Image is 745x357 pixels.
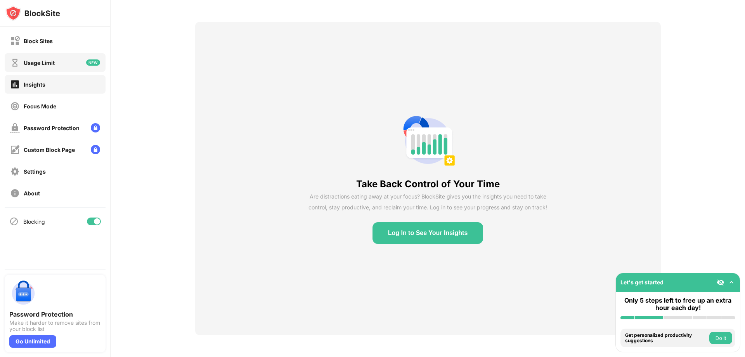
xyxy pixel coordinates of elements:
[728,279,735,286] img: omni-setup-toggle.svg
[23,218,45,225] div: Blocking
[9,335,56,348] div: Go Unlimited
[625,333,707,344] div: Get personalized productivity suggestions
[24,190,40,197] div: About
[24,146,75,153] div: Custom Block Page
[5,5,60,21] img: logo-blocksite.svg
[91,145,100,154] img: lock-menu.svg
[308,191,547,213] div: Are distractions eating away at your focus? BlockSite gives you the insights you need to take con...
[10,167,20,176] img: settings-off.svg
[91,123,100,132] img: lock-menu.svg
[24,125,80,131] div: Password Protection
[10,101,20,111] img: focus-off.svg
[10,79,20,89] img: insights-on.svg
[24,38,53,44] div: Block Sites
[24,81,45,88] div: Insights
[400,113,456,169] img: insights-non-login-state.png
[10,123,20,133] img: password-protection-off.svg
[620,279,664,286] div: Let's get started
[9,320,101,332] div: Make it harder to remove sites from your block list
[86,59,100,66] img: new-icon.svg
[24,168,46,175] div: Settings
[10,188,20,198] img: about-off.svg
[620,297,735,312] div: Only 5 steps left to free up an extra hour each day!
[10,145,20,155] img: customize-block-page-off.svg
[9,310,101,318] div: Password Protection
[372,222,483,244] button: Log In to See Your Insights
[9,279,37,307] img: push-password-protection.svg
[709,332,732,344] button: Do it
[9,217,19,226] img: blocking-icon.svg
[10,58,20,68] img: time-usage-off.svg
[24,59,55,66] div: Usage Limit
[356,178,500,190] div: Take Back Control of Your Time
[24,103,56,110] div: Focus Mode
[717,279,724,286] img: eye-not-visible.svg
[10,36,20,46] img: block-off.svg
